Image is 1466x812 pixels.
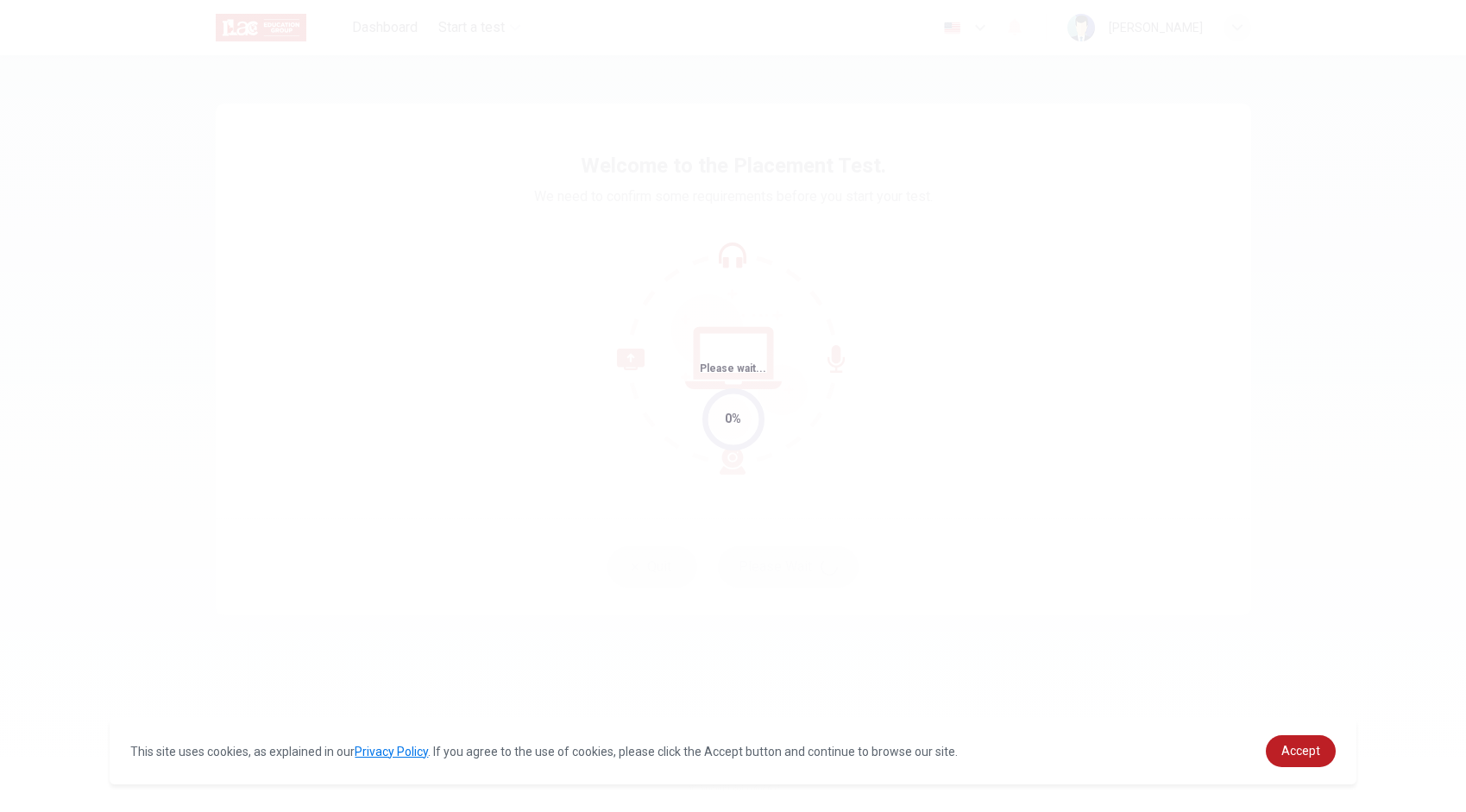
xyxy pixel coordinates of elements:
[1281,744,1320,758] span: Accept
[355,745,428,758] a: Privacy Policy
[1266,735,1336,767] a: dismiss cookie message
[700,362,766,375] span: Please wait...
[130,745,958,758] span: This site uses cookies, as explained in our . If you agree to the use of cookies, please click th...
[725,409,741,429] div: 0%
[110,718,1356,784] div: cookieconsent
